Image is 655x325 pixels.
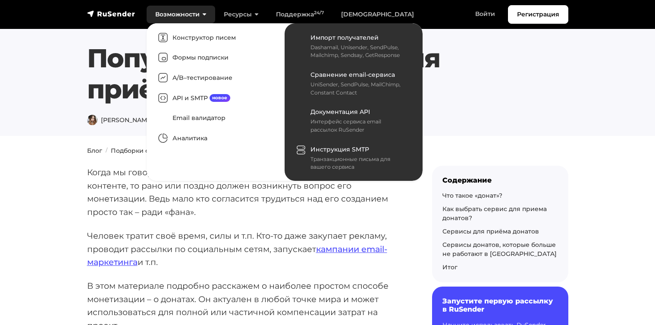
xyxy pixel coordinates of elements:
img: RuSender [87,9,135,18]
sup: 24/7 [314,10,324,16]
span: Сравнение email-сервиса [310,71,395,79]
p: Когда мы говорим о полезном и действительно интересном авторском контенте, то рано или поздно дол... [87,166,404,219]
a: Итог [442,263,458,271]
a: Возможности [147,6,215,23]
span: [PERSON_NAME] [87,116,153,124]
div: Dashamail, Unisender, SendPulse, Mailchimp, Sendsay, GetResponse [310,44,408,60]
a: Поддержка24/7 [267,6,332,23]
span: новое [210,94,231,102]
li: Подборки сервисов [102,146,176,155]
a: Как выбрать сервис для приема донатов? [442,205,547,222]
a: Ресурсы [215,6,267,23]
a: API и SMTPновое [151,88,280,108]
a: Сервисы донатов, которые больше не работают в [GEOGRAPHIC_DATA] [442,241,557,258]
a: Регистрация [508,5,568,24]
nav: breadcrumb [82,146,574,155]
div: Транзакционные письма для вашего сервиса [310,155,408,171]
span: Импорт получателей [310,34,379,41]
a: Конструктор писем [151,28,280,48]
span: Инструкция SMTP [310,145,369,153]
a: Сравнение email-сервиса UniSender, SendPulse, MailChimp, Constant Contact [289,65,418,102]
div: Содержание [442,176,558,184]
h6: Запустите первую рассылку в RuSender [442,297,558,313]
a: Инструкция SMTP Транзакционные письма для вашего сервиса [289,139,418,177]
p: Человек тратит своё время, силы и т.п. Кто-то даже закупает рекламу, проводит рассылки по социаль... [87,229,404,269]
h1: Популярные сервисы для приёма донатов [87,43,527,105]
a: Формы подписки [151,48,280,68]
a: Что такое «донат»? [442,192,502,199]
a: Аналитика [151,128,280,148]
a: Документация API Интерфейс сервиса email рассылок RuSender [289,102,418,139]
a: Email валидатор [151,108,280,129]
a: Блог [87,147,102,155]
span: Документация API [310,108,370,116]
a: Импорт получателей Dashamail, Unisender, SendPulse, Mailchimp, Sendsay, GetResponse [289,28,418,65]
a: Сервисы для приёма донатов [442,227,539,235]
a: Войти [467,5,504,23]
div: Интерфейс сервиса email рассылок RuSender [310,118,408,134]
a: A/B–тестирование [151,68,280,88]
div: UniSender, SendPulse, MailChimp, Constant Contact [310,81,408,97]
a: [DEMOGRAPHIC_DATA] [332,6,423,23]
